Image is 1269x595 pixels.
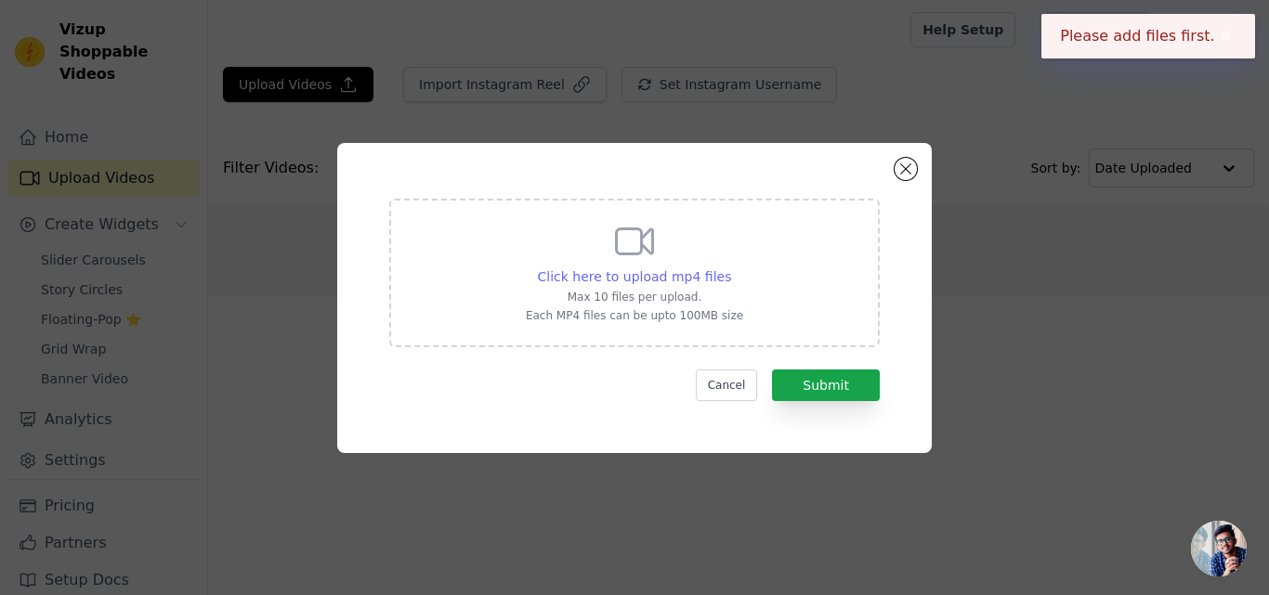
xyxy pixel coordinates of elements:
button: Cancel [696,369,758,401]
button: Submit [772,369,880,401]
p: Each MP4 files can be upto 100MB size [526,308,743,323]
div: Please add files first. [1041,14,1255,58]
span: Click here to upload mp4 files [538,269,732,284]
p: Max 10 files per upload. [526,290,743,304]
button: Close modal [895,158,917,180]
div: Open chat [1191,521,1247,576]
button: Close [1215,25,1236,47]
